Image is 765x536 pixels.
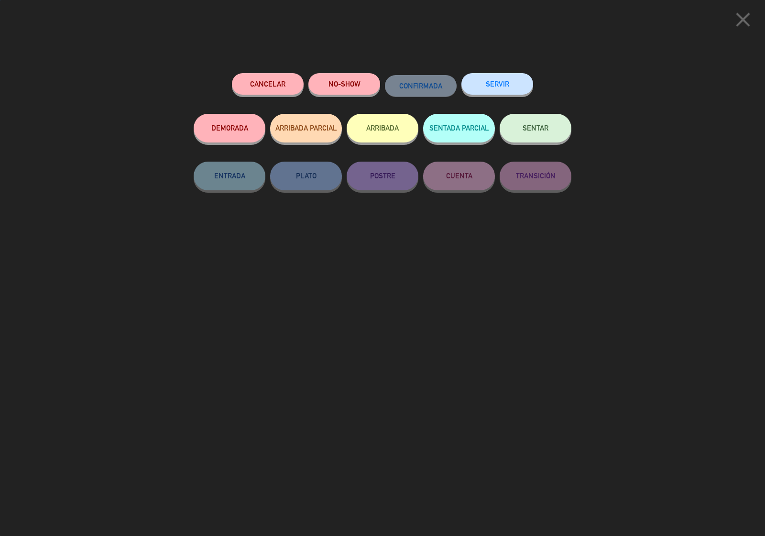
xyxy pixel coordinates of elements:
[275,124,337,132] span: ARRIBADA PARCIAL
[194,162,265,190] button: ENTRADA
[385,75,457,97] button: CONFIRMADA
[423,114,495,142] button: SENTADA PARCIAL
[308,73,380,95] button: NO-SHOW
[194,114,265,142] button: DEMORADA
[523,124,548,132] span: SENTAR
[232,73,304,95] button: Cancelar
[347,114,418,142] button: ARRIBADA
[423,162,495,190] button: CUENTA
[728,7,758,35] button: close
[270,114,342,142] button: ARRIBADA PARCIAL
[347,162,418,190] button: POSTRE
[500,114,571,142] button: SENTAR
[500,162,571,190] button: TRANSICIÓN
[270,162,342,190] button: PLATO
[731,8,755,32] i: close
[399,82,442,90] span: CONFIRMADA
[461,73,533,95] button: SERVIR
